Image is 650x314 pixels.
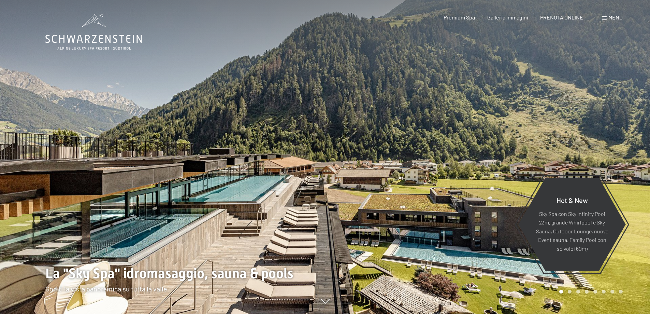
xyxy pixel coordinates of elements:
span: Hot & New [557,196,588,204]
div: Carousel Page 3 [576,290,580,293]
div: Carousel Page 8 [619,290,623,293]
div: Carousel Pagination [557,290,623,293]
a: PRENOTA ONLINE [540,14,583,21]
p: Sky Spa con Sky infinity Pool 23m, grande Whirlpool e Sky Sauna, Outdoor Lounge, nuova Event saun... [535,209,609,253]
div: Carousel Page 5 [593,290,597,293]
a: Premium Spa [444,14,475,21]
div: Carousel Page 2 [568,290,572,293]
div: Carousel Page 6 [602,290,606,293]
a: Hot & New Sky Spa con Sky infinity Pool 23m, grande Whirlpool e Sky Sauna, Outdoor Lounge, nuova ... [518,177,626,271]
div: Carousel Page 1 (Current Slide) [559,290,563,293]
div: Carousel Page 7 [610,290,614,293]
span: Menu [608,14,623,21]
a: Galleria immagini [487,14,528,21]
div: Carousel Page 4 [585,290,589,293]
